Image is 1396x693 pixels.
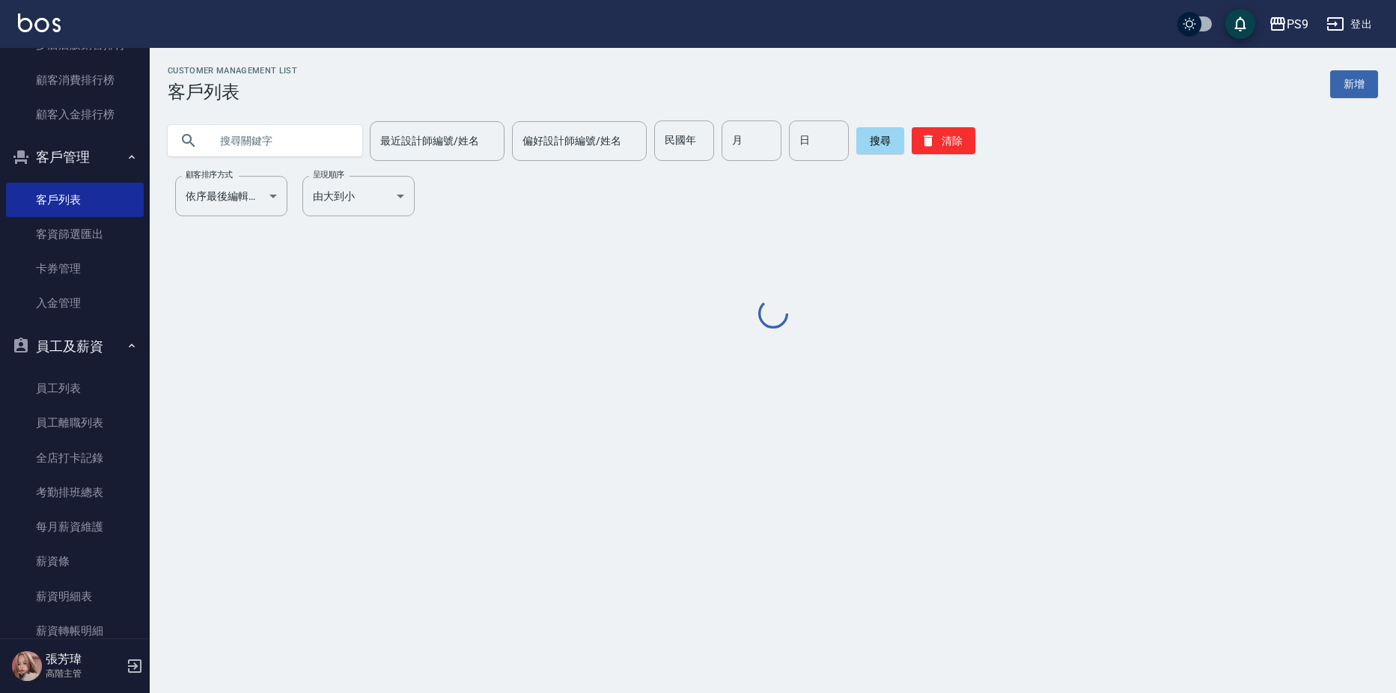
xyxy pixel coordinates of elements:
[912,127,975,154] button: 清除
[18,13,61,32] img: Logo
[6,138,144,177] button: 客戶管理
[186,169,233,180] label: 顧客排序方式
[6,614,144,648] a: 薪資轉帳明細
[6,286,144,320] a: 入金管理
[6,63,144,97] a: 顧客消費排行榜
[1330,70,1378,98] a: 新增
[856,127,904,154] button: 搜尋
[6,475,144,510] a: 考勤排班總表
[168,66,297,76] h2: Customer Management List
[6,510,144,544] a: 每月薪資維護
[6,183,144,217] a: 客戶列表
[6,97,144,132] a: 顧客入金排行榜
[6,371,144,406] a: 員工列表
[6,251,144,286] a: 卡券管理
[302,176,415,216] div: 由大到小
[1287,15,1308,34] div: PS9
[6,579,144,614] a: 薪資明細表
[6,441,144,475] a: 全店打卡記錄
[1263,9,1314,40] button: PS9
[1225,9,1255,39] button: save
[168,82,297,103] h3: 客戶列表
[46,652,122,667] h5: 張芳瑋
[6,327,144,366] button: 員工及薪資
[1320,10,1378,38] button: 登出
[46,667,122,680] p: 高階主管
[6,544,144,578] a: 薪資條
[175,176,287,216] div: 依序最後編輯時間
[313,169,344,180] label: 呈現順序
[12,651,42,681] img: Person
[6,406,144,440] a: 員工離職列表
[210,120,350,161] input: 搜尋關鍵字
[6,217,144,251] a: 客資篩選匯出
